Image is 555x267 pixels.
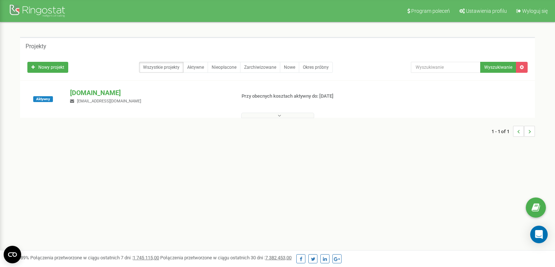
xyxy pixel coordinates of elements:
input: Wyszukiwanie [411,62,481,73]
div: Open Intercom Messenger [530,226,548,243]
a: Wszystkie projekty [139,62,184,73]
span: Ustawienia profilu [466,8,507,14]
a: Okres próbny [299,62,333,73]
span: Połączenia przetworzone w ciągu ostatnich 7 dni : [30,255,159,260]
u: 7 382 453,00 [265,255,292,260]
p: [DOMAIN_NAME] [70,88,230,98]
a: Zarchiwizowane [240,62,280,73]
a: Nieopłacone [208,62,240,73]
h5: Projekty [26,43,46,50]
a: Aktywne [183,62,208,73]
span: [EMAIL_ADDRESS][DOMAIN_NAME] [77,99,141,104]
span: Program poleceń [411,8,450,14]
u: 1 745 115,00 [133,255,159,260]
button: Open CMP widget [4,246,21,263]
span: Wyloguj się [522,8,548,14]
span: 1 - 1 of 1 [492,126,513,137]
a: Nowe [280,62,299,73]
p: Przy obecnych kosztach aktywny do: [DATE] [242,93,358,100]
nav: ... [492,119,535,144]
a: Nowy projekt [27,62,68,73]
span: Połączenia przetworzone w ciągu ostatnich 30 dni : [160,255,292,260]
button: Wyszukiwanie [480,62,516,73]
span: Aktywny [33,96,53,102]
